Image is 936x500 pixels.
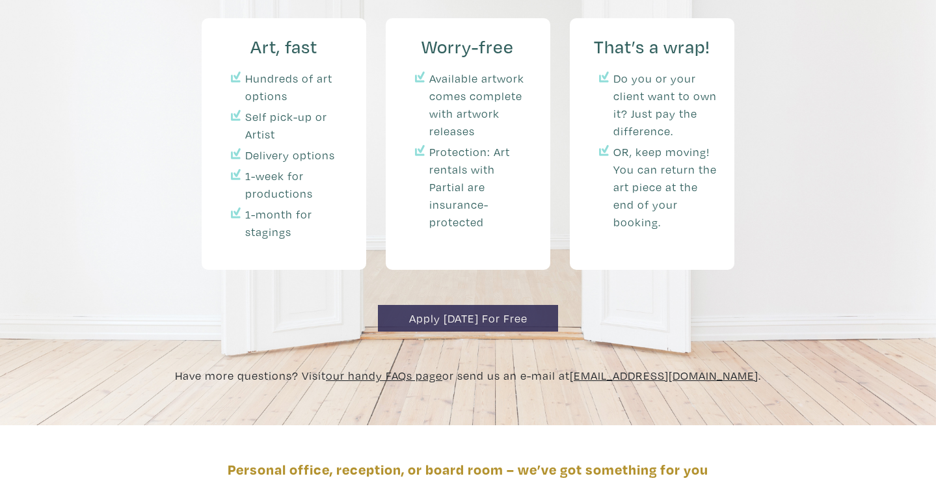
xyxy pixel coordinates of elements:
li: 1-week for productions [245,167,349,202]
h5: Worry-free [403,36,533,59]
li: Available artwork comes complete with artwork releases [429,70,533,140]
h5: Art, fast [219,36,349,59]
h5: That’s a wrap! [587,36,717,59]
li: Self pick-up or Artist [245,108,349,143]
li: OR, keep moving! You can return the art piece at the end of your booking. [613,143,717,231]
li: 1-month for stagings [245,205,349,241]
li: Protection: Art rentals with Partial are insurance-protected [429,143,533,231]
a: our handy FAQs page [326,368,442,383]
li: Hundreds of art options [245,70,349,105]
li: Do you or your client want to own it? Just pay the difference. [613,70,717,140]
li: Delivery options [245,146,349,164]
a: [EMAIL_ADDRESS][DOMAIN_NAME] [570,368,758,383]
a: Apply [DATE] for free [378,305,559,332]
